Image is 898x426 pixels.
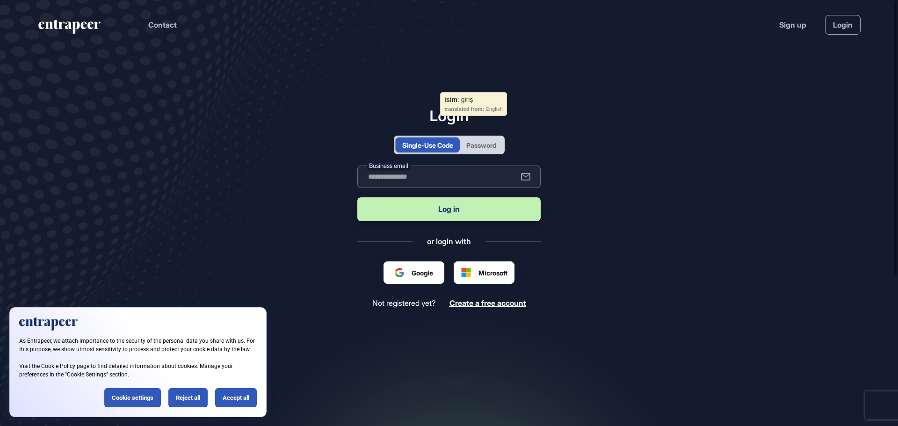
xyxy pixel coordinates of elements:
[372,299,435,308] span: Not registered yet?
[449,298,526,308] span: Create a free account
[357,197,541,221] button: Log in
[402,140,453,150] div: Single-Use Code
[466,140,496,150] div: Password
[779,19,806,30] a: Sign up
[367,161,411,171] label: Business email
[825,15,861,35] a: Login
[357,107,541,124] h1: Login
[427,236,471,246] div: or login with
[449,299,526,308] a: Create a free account
[148,19,177,31] button: Contact
[478,268,507,278] span: Microsoft
[37,20,101,37] a: entrapeer-logo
